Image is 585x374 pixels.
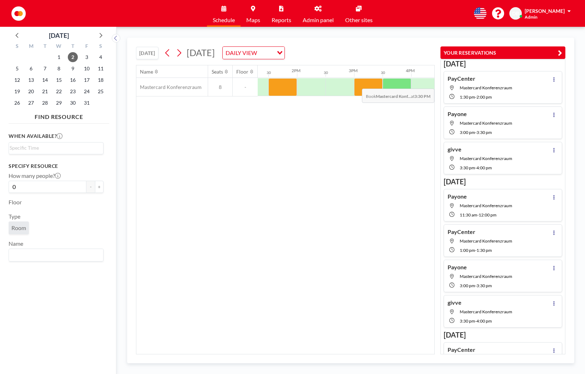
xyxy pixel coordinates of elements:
span: Friday, October 10, 2025 [82,64,92,74]
div: W [52,42,66,51]
span: Maps [246,17,260,23]
span: [PERSON_NAME] [525,8,565,14]
h4: Payone [448,110,467,118]
h4: Payone [448,193,467,200]
span: Sunday, October 26, 2025 [12,98,22,108]
span: Admin [525,14,538,20]
span: 3:00 PM [460,283,475,288]
span: Mastercard Konferenzraum [460,274,512,279]
div: F [80,42,94,51]
h3: [DATE] [444,59,562,68]
span: Thursday, October 9, 2025 [68,64,78,74]
div: Seats [212,69,223,75]
div: S [94,42,107,51]
div: Search for option [9,249,103,261]
div: Floor [236,69,248,75]
span: Mastercard Konferenzraum [460,120,512,126]
span: Friday, October 31, 2025 [82,98,92,108]
span: Reports [272,17,291,23]
b: 3:30 PM [414,94,430,99]
span: 1:00 PM [460,248,475,253]
span: Thursday, October 16, 2025 [68,75,78,85]
div: 30 [267,70,271,75]
span: Monday, October 6, 2025 [26,64,36,74]
h4: PayCenter [448,75,475,82]
input: Search for option [10,144,99,152]
div: T [66,42,80,51]
h3: Specify resource [9,163,104,169]
div: 4PM [406,68,415,73]
span: - [475,165,476,170]
span: Friday, October 17, 2025 [82,75,92,85]
div: 3PM [349,68,358,73]
span: Thursday, October 30, 2025 [68,98,78,108]
input: Search for option [10,250,99,260]
span: - [475,248,476,253]
span: Sunday, October 19, 2025 [12,86,22,96]
h4: FIND RESOURCE [9,110,109,120]
span: 1:30 PM [460,94,475,100]
span: - [475,94,476,100]
h4: Payone [448,264,467,271]
span: Mastercard Konferenzraum [460,85,512,90]
span: 3:30 PM [476,130,492,135]
span: 3:00 PM [460,130,475,135]
span: Tuesday, October 14, 2025 [40,75,50,85]
span: Tuesday, October 21, 2025 [40,86,50,96]
label: Name [9,240,23,247]
span: [DATE] [187,47,215,58]
span: Friday, October 24, 2025 [82,86,92,96]
span: Saturday, October 18, 2025 [96,75,106,85]
span: Wednesday, October 8, 2025 [54,64,64,74]
span: Mastercard Konferenzraum [460,309,512,314]
b: Mastercard Konf... [376,94,411,99]
span: Admin panel [303,17,334,23]
div: 30 [324,70,328,75]
div: 2PM [292,68,301,73]
input: Search for option [259,48,273,58]
span: 3:30 PM [476,283,492,288]
span: Wednesday, October 29, 2025 [54,98,64,108]
span: Monday, October 27, 2025 [26,98,36,108]
h4: PayCenter [448,228,475,235]
span: Room [11,224,26,231]
span: Mastercard Konferenzraum [460,203,512,208]
span: 8 [208,84,232,90]
div: Name [140,69,153,75]
span: 4:00 PM [476,165,492,170]
span: 4:00 PM [476,318,492,324]
h3: [DATE] [444,330,562,339]
span: Tuesday, October 28, 2025 [40,98,50,108]
span: 12:00 PM [479,212,496,218]
span: Saturday, October 11, 2025 [96,64,106,74]
span: Mastercard Konferenzraum [136,84,202,90]
span: 3:30 PM [460,318,475,324]
span: - [477,212,479,218]
label: How many people? [9,172,61,179]
span: Wednesday, October 22, 2025 [54,86,64,96]
div: Search for option [223,47,284,59]
span: 2:00 PM [476,94,492,100]
span: - [475,283,476,288]
span: Wednesday, October 1, 2025 [54,52,64,62]
span: Monday, October 13, 2025 [26,75,36,85]
label: Floor [9,199,22,206]
label: Type [9,213,20,220]
span: DB [512,10,519,17]
span: DAILY VIEW [224,48,258,58]
span: - [475,130,476,135]
span: Thursday, October 2, 2025 [68,52,78,62]
span: Tuesday, October 7, 2025 [40,64,50,74]
div: T [38,42,52,51]
span: Sunday, October 5, 2025 [12,64,22,74]
h3: [DATE] [444,177,562,186]
span: - [475,318,476,324]
span: Wednesday, October 15, 2025 [54,75,64,85]
span: Saturday, October 25, 2025 [96,86,106,96]
img: organization-logo [11,6,26,21]
h4: givve [448,146,462,153]
span: Saturday, October 4, 2025 [96,52,106,62]
span: Friday, October 3, 2025 [82,52,92,62]
button: [DATE] [136,47,158,59]
div: M [24,42,38,51]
